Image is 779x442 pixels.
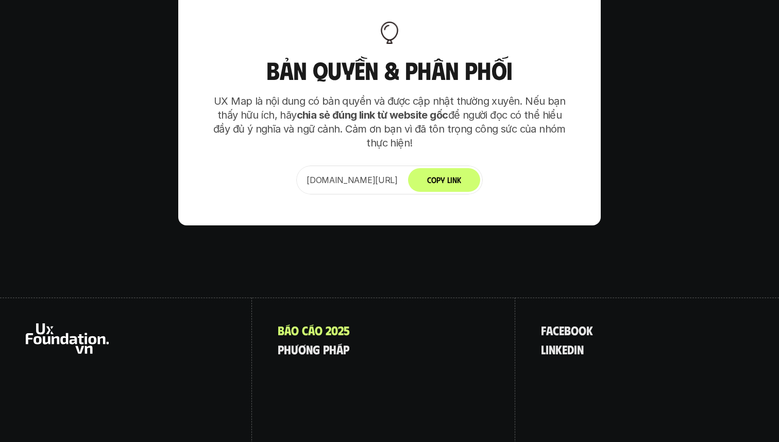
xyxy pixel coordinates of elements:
span: o [571,323,579,337]
span: á [336,342,343,356]
a: facebook [541,323,593,337]
span: n [549,342,555,356]
span: b [564,323,571,337]
span: 2 [326,323,331,337]
span: g [313,342,320,356]
a: phươngpháp [278,342,349,356]
span: k [586,323,593,337]
span: l [541,342,546,356]
a: Báocáo2025 [278,323,350,337]
span: p [323,342,329,356]
span: 5 [344,323,350,337]
span: o [579,323,586,337]
span: á [308,323,315,337]
span: a [546,323,553,337]
span: i [574,342,577,356]
span: 0 [331,323,338,337]
span: 2 [338,323,344,337]
span: ơ [298,342,306,356]
span: i [546,342,549,356]
span: n [577,342,584,356]
p: [DOMAIN_NAME][URL] [307,174,398,186]
strong: chia sẻ đúng link từ website gốc [297,109,448,121]
span: c [553,323,559,337]
p: UX Map là nội dung có bản quyền và được cập nhật thường xuyên. Nếu bạn thấy hữu ích, hãy để người... [209,94,570,150]
span: f [541,323,546,337]
span: h [284,342,291,356]
span: d [567,342,574,356]
span: ư [291,342,298,356]
h3: Bản quyền & Phân phối [209,57,570,84]
span: á [284,323,291,337]
span: o [291,323,299,337]
span: p [278,342,284,356]
span: e [559,323,564,337]
span: B [278,323,284,337]
a: linkedin [541,342,584,356]
span: k [555,342,562,356]
span: n [306,342,313,356]
span: h [329,342,336,356]
button: Copy Link [408,168,480,192]
span: e [562,342,567,356]
span: p [343,342,349,356]
span: o [315,323,323,337]
span: c [302,323,308,337]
